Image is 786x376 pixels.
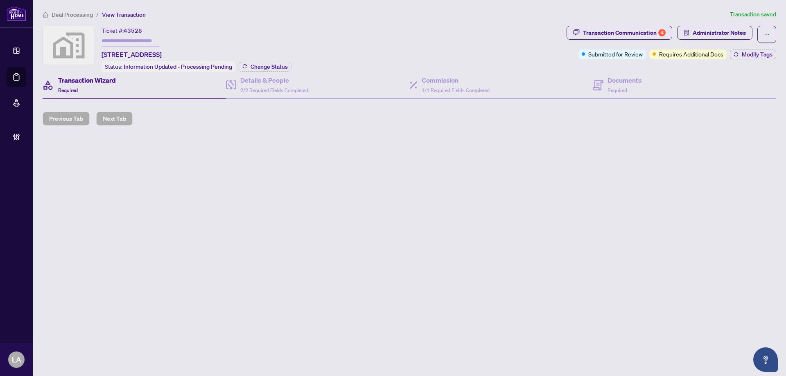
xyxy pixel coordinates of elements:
[567,26,672,40] button: Transaction Communication4
[608,87,627,93] span: Required
[102,50,162,59] span: [STREET_ADDRESS]
[96,10,99,19] li: /
[102,11,146,18] span: View Transaction
[764,32,770,37] span: ellipsis
[43,12,48,18] span: home
[730,50,776,59] button: Modify Tags
[96,112,133,126] button: Next Tab
[608,75,641,85] h4: Documents
[659,50,723,59] span: Requires Additional Docs
[124,63,232,70] span: Information Updated - Processing Pending
[730,10,776,19] article: Transaction saved
[58,75,116,85] h4: Transaction Wizard
[251,64,288,70] span: Change Status
[7,6,26,21] img: logo
[102,26,142,35] div: Ticket #:
[43,112,90,126] button: Previous Tab
[753,347,778,372] button: Open asap
[12,354,21,365] span: LA
[102,61,235,72] div: Status:
[240,75,308,85] h4: Details & People
[658,29,666,36] div: 4
[52,11,93,18] span: Deal Processing
[58,87,78,93] span: Required
[588,50,643,59] span: Submitted for Review
[239,62,291,72] button: Change Status
[43,26,95,65] img: svg%3e
[583,26,666,39] div: Transaction Communication
[742,52,772,57] span: Modify Tags
[240,87,308,93] span: 2/2 Required Fields Completed
[422,75,490,85] h4: Commission
[422,87,490,93] span: 1/1 Required Fields Completed
[693,26,746,39] span: Administrator Notes
[684,30,689,36] span: solution
[124,27,142,34] span: 43528
[677,26,752,40] button: Administrator Notes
